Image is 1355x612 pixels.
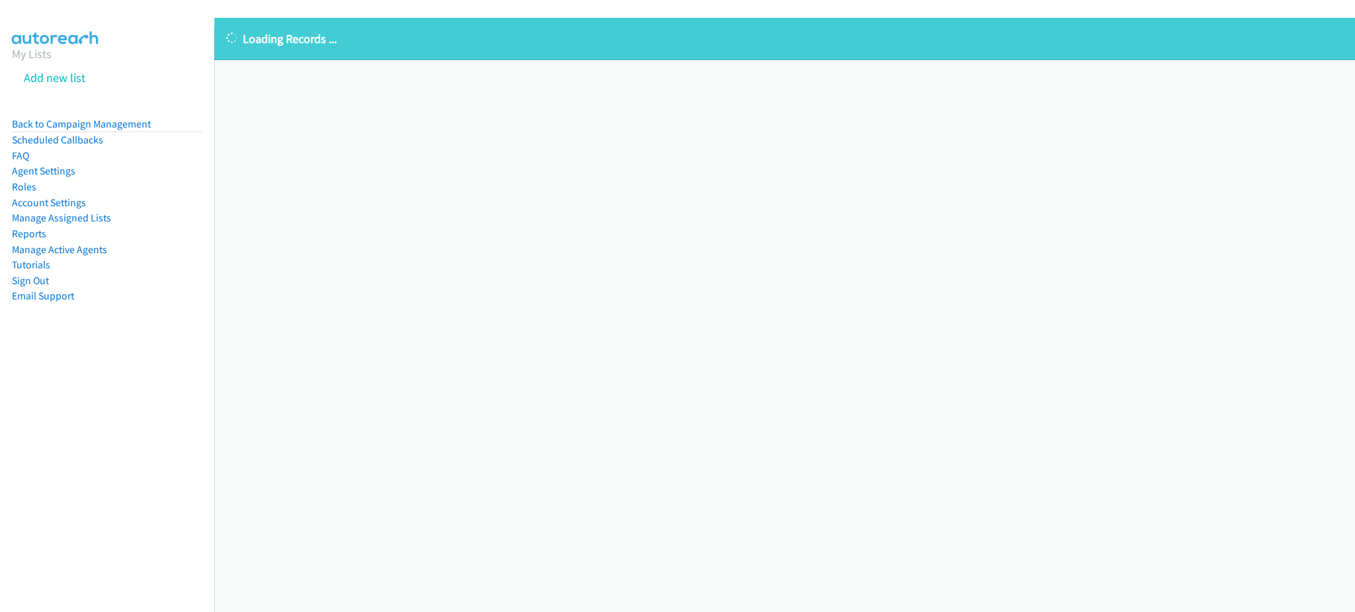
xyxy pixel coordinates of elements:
a: Roles [12,180,36,193]
a: Agent Settings [12,165,75,177]
a: Back to Campaign Management [12,118,151,130]
a: My Lists [12,46,52,61]
a: Email Support [12,289,74,302]
a: Manage Active Agents [12,243,107,256]
p: Loading Records ... [226,30,1343,48]
a: Account Settings [12,196,86,209]
a: Reports [12,227,46,240]
a: Manage Assigned Lists [12,211,111,224]
a: Add new list [24,70,85,85]
a: Sign Out [12,274,49,287]
a: Tutorials [12,258,50,271]
a: Scheduled Callbacks [12,134,103,146]
a: FAQ [12,149,29,162]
